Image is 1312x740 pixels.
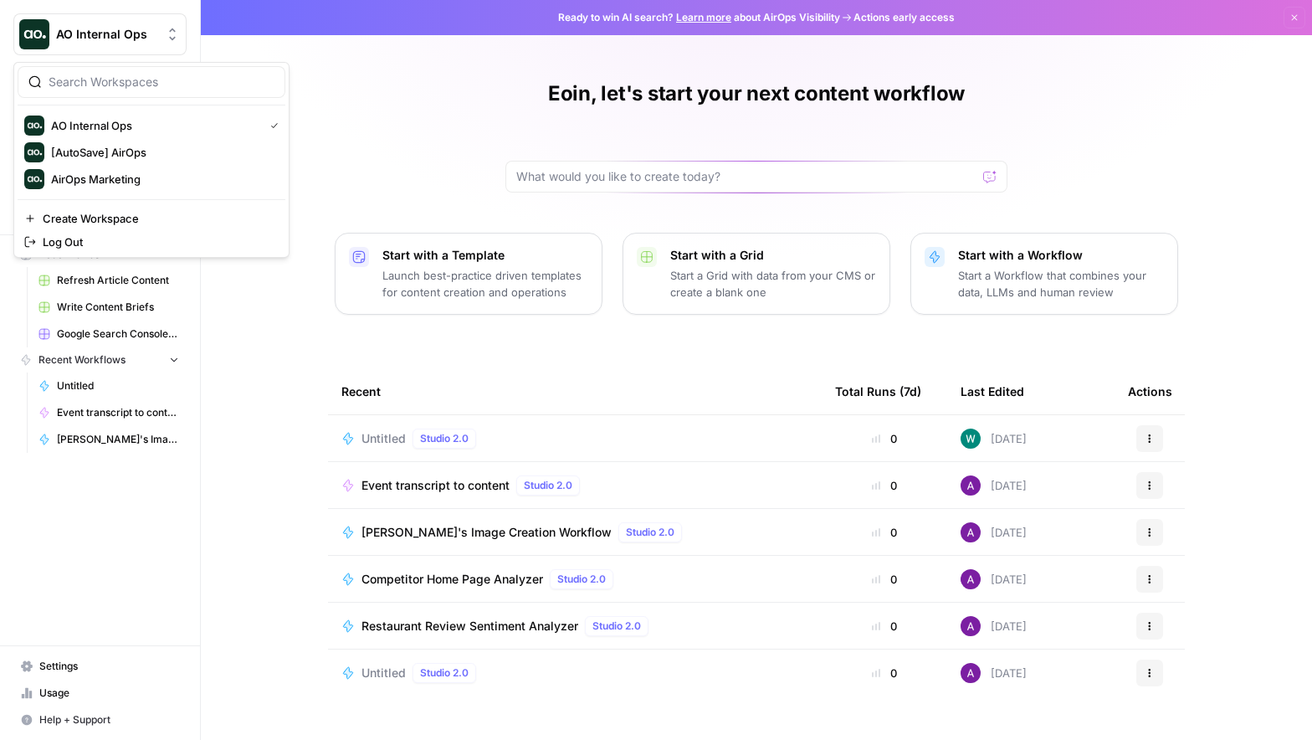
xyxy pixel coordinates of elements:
[420,431,469,446] span: Studio 2.0
[670,267,876,301] p: Start a Grid with data from your CMS or create a blank one
[626,525,674,540] span: Studio 2.0
[18,230,285,254] a: Log Out
[961,569,981,589] img: 9uvzjib2qmv3i6bts2bnzxw8kqpp
[361,571,543,588] span: Competitor Home Page Analyzer
[361,618,578,635] span: Restaurant Review Sentiment Analyzer
[341,569,808,589] a: Competitor Home Page AnalyzerStudio 2.0
[835,368,921,414] div: Total Runs (7d)
[341,429,808,449] a: UntitledStudio 2.0
[51,117,257,134] span: AO Internal Ops
[57,326,179,342] span: Google Search Console - [DOMAIN_NAME]
[361,665,406,681] span: Untitled
[361,430,406,447] span: Untitled
[341,522,808,542] a: [PERSON_NAME]'s Image Creation WorkflowStudio 2.0
[961,475,1027,496] div: [DATE]
[961,522,981,542] img: 9uvzjib2qmv3i6bts2bnzxw8kqpp
[558,10,840,25] span: Ready to win AI search? about AirOps Visibility
[420,665,469,681] span: Studio 2.0
[961,475,981,496] img: 9uvzjib2qmv3i6bts2bnzxw8kqpp
[31,373,187,399] a: Untitled
[548,80,965,107] h1: Eoin, let's start your next content workflow
[835,618,934,635] div: 0
[361,524,612,541] span: [PERSON_NAME]'s Image Creation Workflow
[43,234,272,250] span: Log Out
[13,680,187,707] a: Usage
[31,321,187,347] a: Google Search Console - [DOMAIN_NAME]
[24,169,44,189] img: AirOps Marketing Logo
[39,659,179,674] span: Settings
[18,207,285,230] a: Create Workspace
[13,347,187,373] button: Recent Workflows
[361,477,510,494] span: Event transcript to content
[13,62,290,258] div: Workspace: AO Internal Ops
[13,707,187,733] button: Help + Support
[853,10,955,25] span: Actions early access
[24,116,44,136] img: AO Internal Ops Logo
[13,653,187,680] a: Settings
[961,429,981,449] img: vaiar9hhcrg879pubqop5lsxqhgw
[57,432,179,447] span: [PERSON_NAME]'s Image Creation Workflow
[335,233,602,315] button: Start with a TemplateLaunch best-practice driven templates for content creation and operations
[592,619,641,634] span: Studio 2.0
[835,665,934,681] div: 0
[31,399,187,426] a: Event transcript to content
[670,247,876,264] p: Start with a Grid
[382,247,588,264] p: Start with a Template
[51,144,272,161] span: [AutoSave] AirOps
[57,273,179,288] span: Refresh Article Content
[910,233,1178,315] button: Start with a WorkflowStart a Workflow that combines your data, LLMs and human review
[516,168,976,185] input: What would you like to create today?
[961,616,1027,636] div: [DATE]
[961,522,1027,542] div: [DATE]
[57,300,179,315] span: Write Content Briefs
[341,368,808,414] div: Recent
[835,477,934,494] div: 0
[31,426,187,453] a: [PERSON_NAME]'s Image Creation Workflow
[557,572,606,587] span: Studio 2.0
[38,352,126,367] span: Recent Workflows
[51,171,272,188] span: AirOps Marketing
[835,571,934,588] div: 0
[57,378,179,393] span: Untitled
[1128,368,1172,414] div: Actions
[835,524,934,541] div: 0
[382,267,588,301] p: Launch best-practice driven templates for content creation and operations
[39,712,179,727] span: Help + Support
[341,475,808,496] a: Event transcript to contentStudio 2.0
[524,478,572,493] span: Studio 2.0
[961,569,1027,589] div: [DATE]
[676,11,731,23] a: Learn more
[49,74,274,90] input: Search Workspaces
[24,142,44,162] img: [AutoSave] AirOps Logo
[39,686,179,701] span: Usage
[56,26,157,43] span: AO Internal Ops
[31,267,187,294] a: Refresh Article Content
[961,368,1024,414] div: Last Edited
[341,616,808,636] a: Restaurant Review Sentiment AnalyzerStudio 2.0
[43,210,272,227] span: Create Workspace
[13,13,187,55] button: Workspace: AO Internal Ops
[835,430,934,447] div: 0
[31,294,187,321] a: Write Content Briefs
[961,663,1027,683] div: [DATE]
[961,429,1027,449] div: [DATE]
[623,233,890,315] button: Start with a GridStart a Grid with data from your CMS or create a blank one
[19,19,49,49] img: AO Internal Ops Logo
[341,663,808,683] a: UntitledStudio 2.0
[958,267,1164,301] p: Start a Workflow that combines your data, LLMs and human review
[958,247,1164,264] p: Start with a Workflow
[961,616,981,636] img: 9uvzjib2qmv3i6bts2bnzxw8kqpp
[961,663,981,683] img: 9uvzjib2qmv3i6bts2bnzxw8kqpp
[57,405,179,420] span: Event transcript to content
